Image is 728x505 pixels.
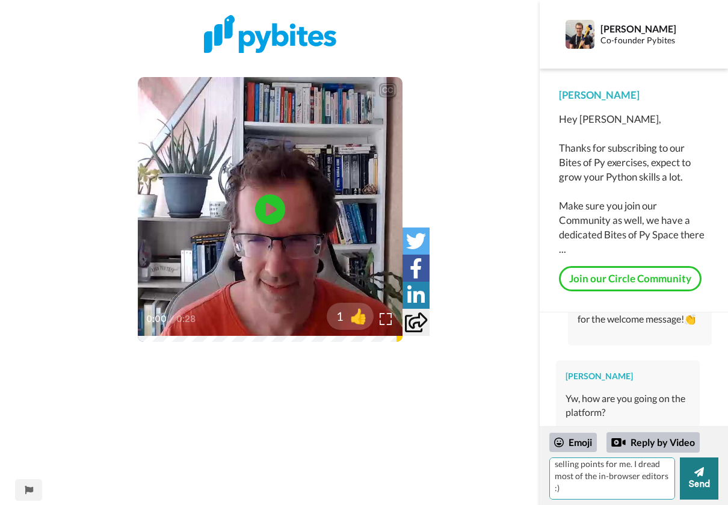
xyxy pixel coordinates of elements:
[549,433,597,452] div: Emoji
[170,312,174,326] span: /
[327,303,374,330] button: 1👍
[566,20,594,49] img: Profile Image
[566,370,690,382] div: [PERSON_NAME]
[559,88,709,102] div: [PERSON_NAME]
[606,432,700,453] div: Reply by Video
[600,36,696,46] div: Co-founder Pybites
[344,306,374,326] span: 👍
[549,457,675,500] textarea: pretty nicely. Got to tell you - eatlocal was one of the main selling points for me. I dread most...
[566,392,690,420] div: Yw, how are you going on the platform?
[204,15,336,53] img: a24abcef-0d02-4dff-a73c-6119bb9d2381
[380,84,395,96] div: CC
[611,435,626,450] div: Reply by Video
[600,23,696,34] div: [PERSON_NAME]
[680,457,718,500] button: Send
[380,313,392,325] img: Full screen
[578,299,702,326] div: Hi [PERSON_NAME], thanks for the welcome message!👏
[559,266,702,291] a: Join our Circle Community
[146,312,167,326] span: 0:00
[327,308,344,324] span: 1
[176,312,197,326] span: 0:28
[559,112,709,256] div: Hey [PERSON_NAME], Thanks for subscribing to our Bites of Py exercises, expect to grow your Pytho...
